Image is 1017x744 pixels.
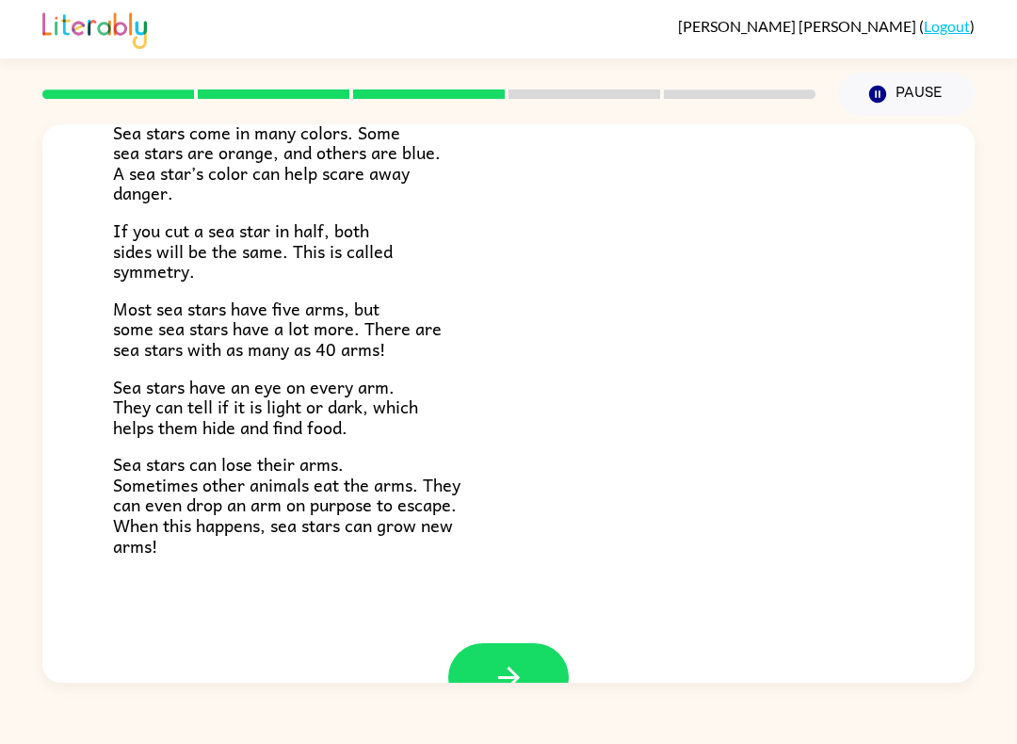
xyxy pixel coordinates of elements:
span: Sea stars have an eye on every arm. They can tell if it is light or dark, which helps them hide a... [113,373,418,441]
a: Logout [924,17,970,35]
img: Literably [42,8,147,49]
span: [PERSON_NAME] [PERSON_NAME] [678,17,919,35]
span: Sea stars can lose their arms. Sometimes other animals eat the arms. They can even drop an arm on... [113,450,460,558]
span: Sea stars come in many colors. Some sea stars are orange, and others are blue. A sea star’s color... [113,119,441,207]
button: Pause [838,73,975,116]
span: Most sea stars have five arms, but some sea stars have a lot more. There are sea stars with as ma... [113,295,442,363]
span: If you cut a sea star in half, both sides will be the same. This is called symmetry. [113,217,393,284]
div: ( ) [678,17,975,35]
